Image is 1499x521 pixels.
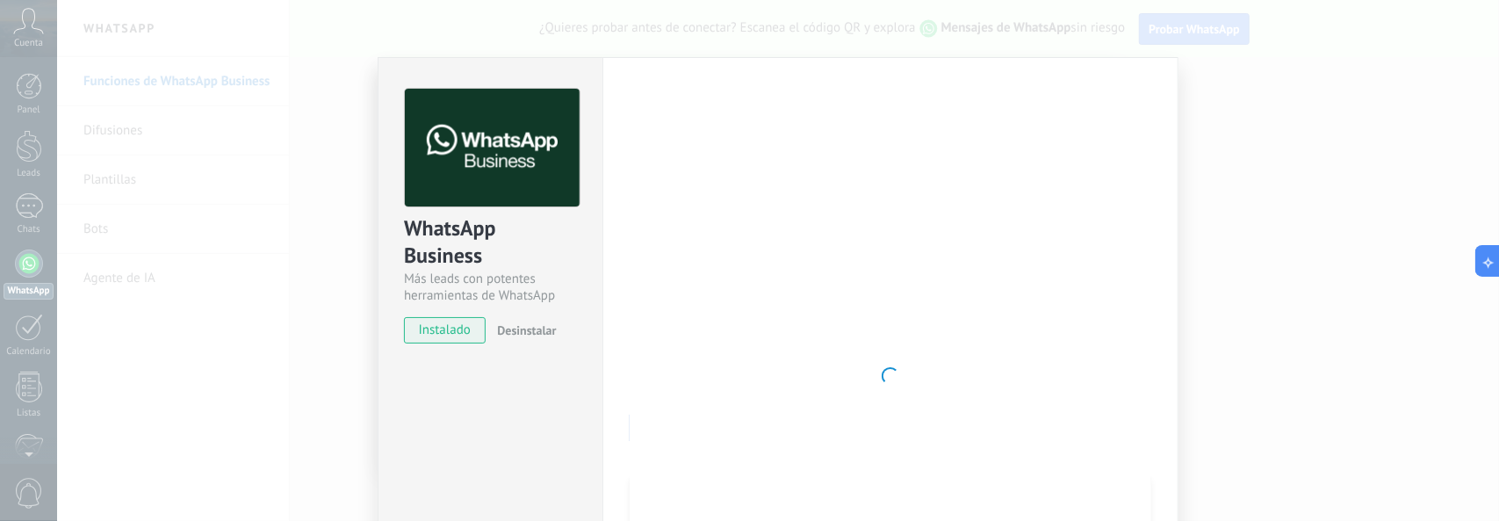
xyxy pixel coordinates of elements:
[497,322,556,338] span: Desinstalar
[405,89,580,207] img: logo_main.png
[404,214,577,271] div: WhatsApp Business
[404,271,577,304] div: Más leads con potentes herramientas de WhatsApp
[490,317,556,344] button: Desinstalar
[405,317,485,344] span: instalado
